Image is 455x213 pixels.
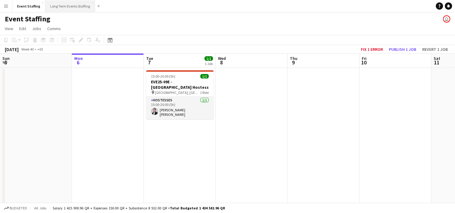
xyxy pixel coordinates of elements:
span: 1 Role [200,90,209,95]
a: Jobs [30,25,44,32]
button: Long Term Events Staffing [45,0,95,12]
div: Salary 1 425 900.96 QR + Expenses 150.00 QR + Subsistence 8 532.00 QR = [53,206,225,210]
app-user-avatar: Events Staffing Team [443,15,450,23]
span: 1/1 [200,74,209,79]
span: Thu [290,56,297,61]
div: [DATE] [5,46,19,52]
div: 1 Job [205,61,213,66]
span: Tue [146,56,153,61]
div: +03 [37,47,43,51]
span: Sat [434,56,440,61]
span: Sun [2,56,10,61]
span: Edit [19,26,26,31]
span: Total Budgeted 1 434 582.96 QR [170,206,225,210]
button: Event Staffing [12,0,45,12]
span: Mon [74,56,83,61]
span: 6 [73,59,83,66]
span: View [5,26,13,31]
app-job-card: 15:00-20:00 (5h)1/1EVE25-09E - [GEOGRAPHIC_DATA] Hostess [GEOGRAPHIC_DATA], [GEOGRAPHIC_DATA]1 Ro... [146,70,214,119]
span: 1/1 [204,56,213,61]
span: All jobs [33,206,48,210]
span: Wed [218,56,226,61]
h1: Event Staffing [5,14,50,23]
span: [GEOGRAPHIC_DATA], [GEOGRAPHIC_DATA] [155,90,200,95]
span: Week 40 [20,47,35,51]
button: Budgeted [3,205,28,211]
a: View [2,25,16,32]
span: 15:00-20:00 (5h) [151,74,175,79]
span: Jobs [32,26,41,31]
button: Publish 1 job [386,45,419,53]
a: Edit [17,25,29,32]
app-card-role: Hostesses1/115:00-20:00 (5h)[PERSON_NAME] [PERSON_NAME] [146,97,214,119]
span: Budgeted [10,206,27,210]
span: 10 [361,59,367,66]
button: Revert 1 job [420,45,450,53]
span: 11 [433,59,440,66]
span: Fri [362,56,367,61]
button: Fix 1 error [358,45,385,53]
span: 9 [289,59,297,66]
h3: EVE25-09E - [GEOGRAPHIC_DATA] Hostess [146,79,214,90]
a: Comms [45,25,63,32]
span: 7 [145,59,153,66]
span: 5 [2,59,10,66]
span: Comms [47,26,61,31]
span: 8 [217,59,226,66]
